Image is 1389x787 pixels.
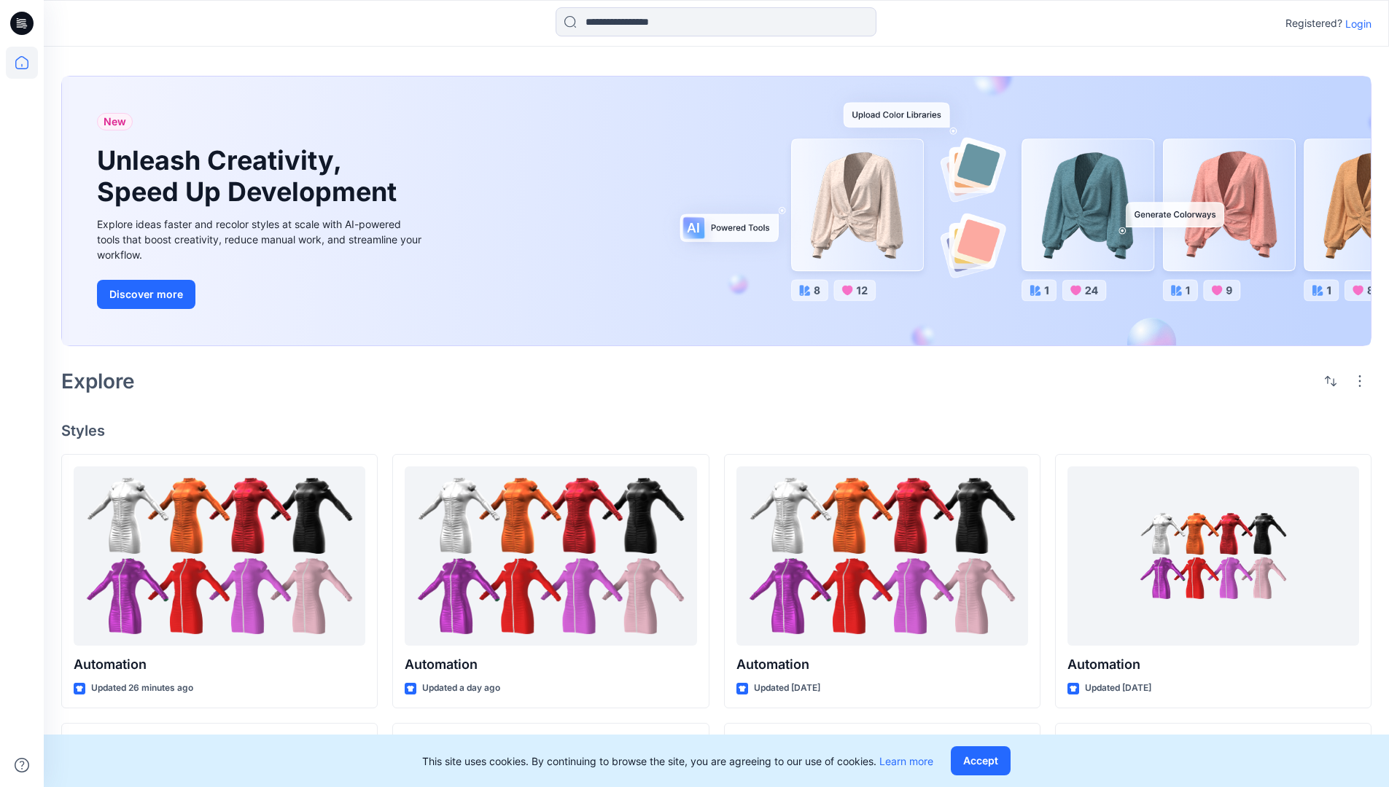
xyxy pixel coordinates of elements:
[951,746,1011,775] button: Accept
[754,681,820,696] p: Updated [DATE]
[97,280,425,309] a: Discover more
[405,654,696,675] p: Automation
[1345,16,1372,31] p: Login
[1067,466,1359,646] a: Automation
[97,216,425,262] div: Explore ideas faster and recolor styles at scale with AI-powered tools that boost creativity, red...
[405,466,696,646] a: Automation
[104,113,126,130] span: New
[1085,681,1151,696] p: Updated [DATE]
[97,145,403,208] h1: Unleash Creativity, Speed Up Development
[97,280,195,309] button: Discover more
[74,466,365,646] a: Automation
[1067,654,1359,675] p: Automation
[736,466,1028,646] a: Automation
[422,753,933,769] p: This site uses cookies. By continuing to browse the site, you are agreeing to our use of cookies.
[736,654,1028,675] p: Automation
[61,369,135,393] h2: Explore
[74,654,365,675] p: Automation
[61,422,1372,439] h4: Styles
[879,755,933,767] a: Learn more
[1285,15,1342,32] p: Registered?
[91,681,193,696] p: Updated 26 minutes ago
[422,681,500,696] p: Updated a day ago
